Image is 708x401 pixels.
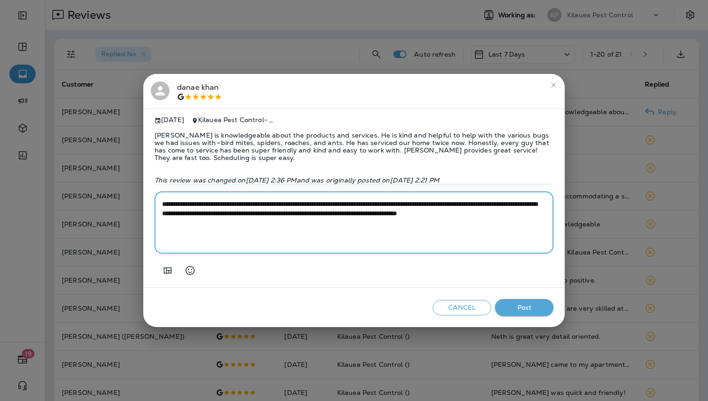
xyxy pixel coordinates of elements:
span: Kilauea Pest Control - , , [198,116,273,124]
div: danae khan [177,81,222,101]
button: Cancel [433,300,491,315]
span: [DATE] [155,116,184,124]
p: This review was changed on [DATE] 2:36 PM [155,176,553,184]
span: [PERSON_NAME] is knowledgeable about the products and services. He is kind and helpful to help wi... [155,124,553,169]
button: close [546,78,561,93]
button: Select an emoji [181,261,199,280]
button: Post [495,299,553,316]
button: Add in a premade template [158,261,177,280]
span: and was originally posted on [DATE] 2:21 PM [297,176,440,184]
